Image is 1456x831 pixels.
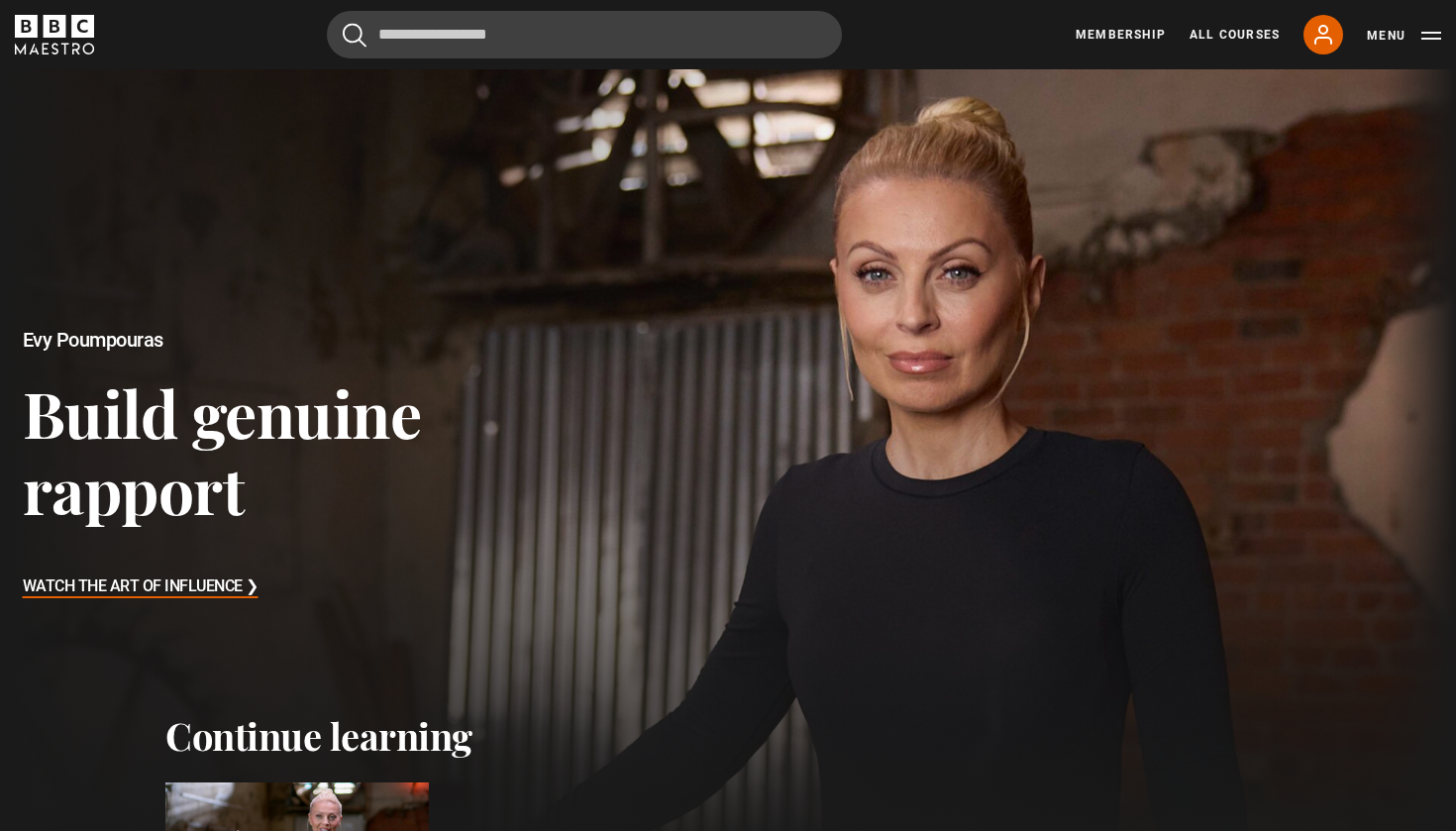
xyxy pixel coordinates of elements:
[1190,26,1280,44] a: All Courses
[343,23,366,48] button: Submit the search query
[23,329,583,352] h2: Evy Poumpouras
[1367,26,1441,46] button: Toggle navigation
[1076,26,1166,44] a: Membership
[23,572,259,602] h3: Watch The Art of Influence ❯
[327,11,842,58] input: Search
[15,15,94,54] svg: BBC Maestro
[23,374,583,528] h3: Build genuine rapport
[165,713,1291,759] h2: Continue learning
